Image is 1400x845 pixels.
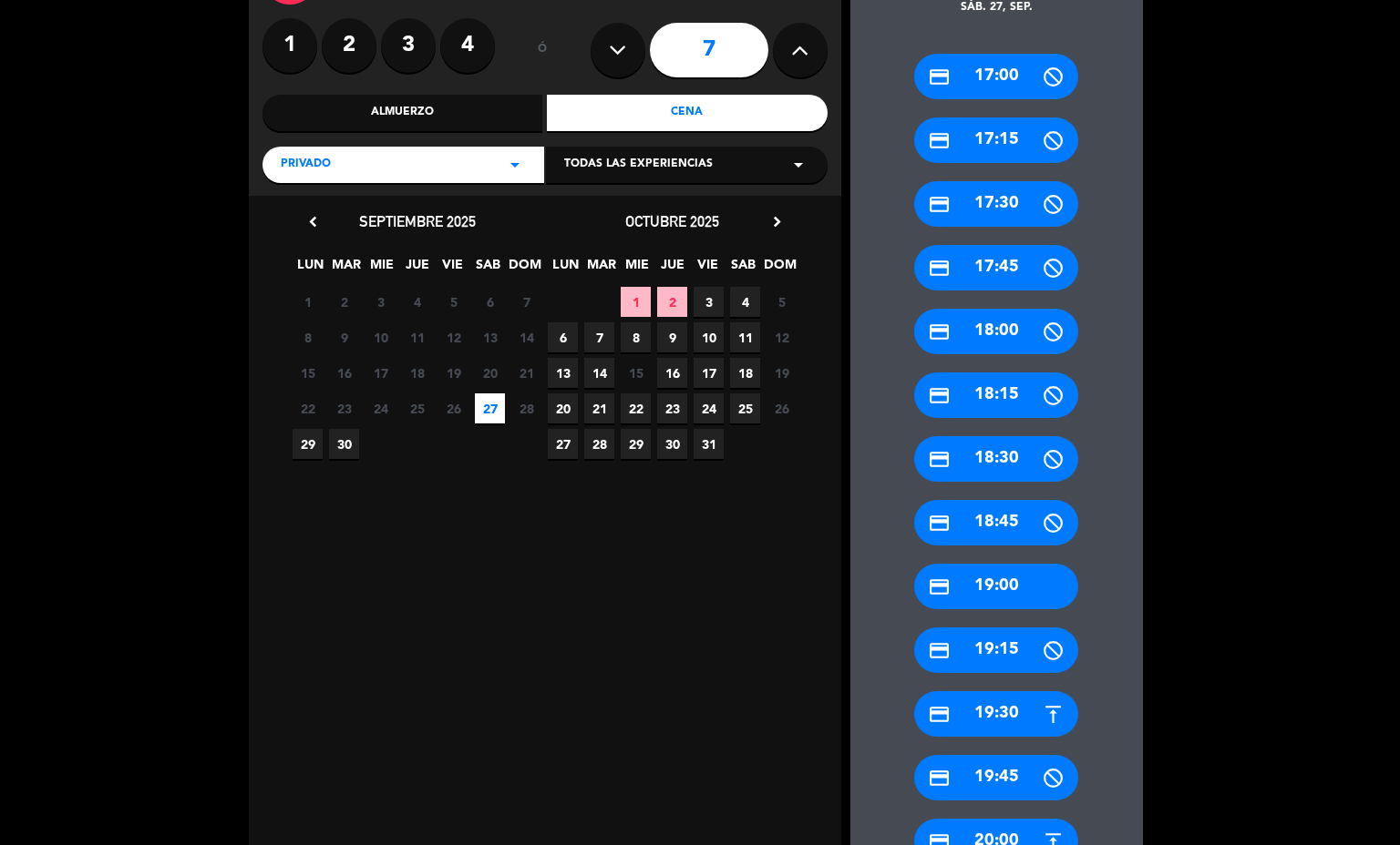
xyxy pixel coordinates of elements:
[473,254,503,284] span: SAB
[694,393,724,423] span: 24
[329,322,359,352] span: 9
[402,254,432,284] span: JUE
[262,95,543,131] div: Almuerzo
[365,358,396,388] span: 17
[767,287,797,317] span: 5
[295,254,325,284] span: LUN
[928,448,951,471] i: credit_card
[914,627,1078,673] div: 19:15
[438,287,468,317] span: 5
[787,154,809,176] i: arrow_drop_down
[767,358,797,388] span: 19
[928,512,951,534] i: credit_card
[359,212,476,230] span: septiembre 2025
[293,358,323,388] span: 15
[366,254,396,284] span: MIE
[440,18,495,73] label: 4
[304,212,323,231] i: chevron_left
[928,66,951,88] i: credit_card
[365,393,396,423] span: 24
[730,393,760,423] span: 25
[329,393,359,423] span: 23
[657,254,687,284] span: JUE
[914,500,1078,545] div: 18:45
[928,384,951,407] i: credit_card
[693,254,723,284] span: VIE
[475,393,505,423] span: 27
[621,393,651,423] span: 22
[402,393,432,423] span: 25
[511,358,541,388] span: 21
[511,287,541,317] span: 7
[504,154,526,176] i: arrow_drop_down
[437,254,468,284] span: VIE
[764,254,794,284] span: DOM
[767,212,787,231] i: chevron_right
[293,287,323,317] span: 1
[728,254,758,284] span: SAB
[511,322,541,352] span: 14
[914,117,1078,163] div: 17:15
[438,322,468,352] span: 12
[914,372,1078,418] div: 18:15
[657,287,687,317] span: 2
[914,245,1078,290] div: 17:45
[928,321,951,343] i: credit_card
[657,429,687,459] span: 30
[694,287,724,317] span: 3
[657,393,687,423] span: 23
[365,287,396,317] span: 3
[928,767,951,789] i: credit_card
[928,639,951,662] i: credit_card
[621,287,651,317] span: 1
[548,322,578,352] span: 6
[694,358,724,388] span: 17
[928,193,951,216] i: credit_card
[329,287,359,317] span: 2
[767,393,797,423] span: 26
[475,322,505,352] span: 13
[584,322,614,352] span: 7
[586,254,616,284] span: MAR
[621,429,651,459] span: 29
[584,358,614,388] span: 14
[914,755,1078,800] div: 19:45
[694,429,724,459] span: 31
[584,429,614,459] span: 28
[622,254,652,284] span: MIE
[329,358,359,388] span: 16
[548,393,578,423] span: 20
[657,358,687,388] span: 16
[402,358,432,388] span: 18
[564,156,713,174] span: Todas las experiencias
[402,287,432,317] span: 4
[914,564,1078,609] div: 19:00
[548,358,578,388] span: 13
[551,254,581,284] span: LUN
[281,156,331,174] span: Privado
[928,129,951,152] i: credit_card
[584,393,614,423] span: 21
[293,393,323,423] span: 22
[730,358,760,388] span: 18
[475,287,505,317] span: 6
[511,393,541,423] span: 28
[438,358,468,388] span: 19
[928,257,951,280] i: credit_card
[730,322,760,352] span: 11
[331,254,361,284] span: MAR
[730,287,760,317] span: 4
[475,358,505,388] span: 20
[262,18,317,73] label: 1
[928,575,951,598] i: credit_card
[621,358,651,388] span: 15
[381,18,436,73] label: 3
[547,95,828,131] div: Cena
[509,254,539,284] span: DOM
[365,322,396,352] span: 10
[914,691,1078,737] div: 19:30
[694,322,724,352] span: 10
[513,18,572,82] div: ó
[621,322,651,352] span: 8
[767,322,797,352] span: 12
